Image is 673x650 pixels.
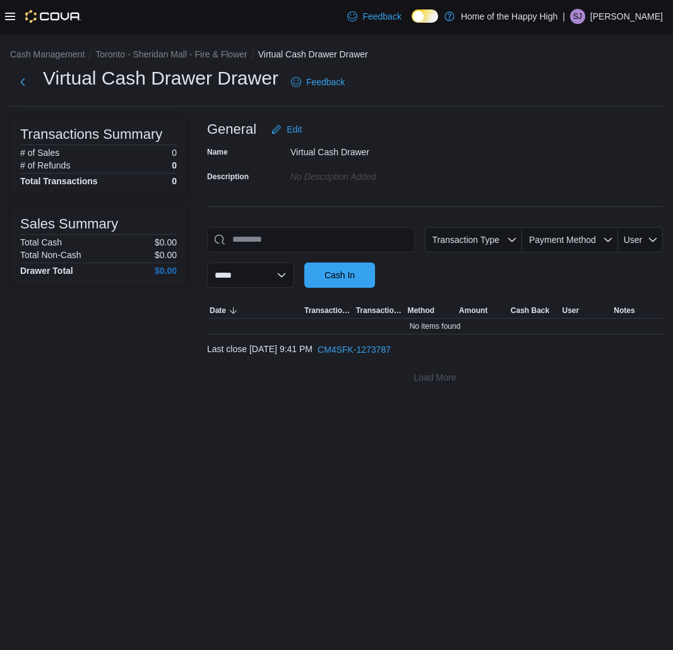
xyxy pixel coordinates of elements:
[155,266,177,276] h4: $0.00
[618,227,663,252] button: User
[207,365,663,390] button: Load More
[20,216,118,232] h3: Sales Summary
[529,235,596,245] span: Payment Method
[207,172,249,182] label: Description
[20,127,162,142] h3: Transactions Summary
[313,337,396,362] button: CM4SFK-1273787
[356,305,403,316] span: Transaction #
[456,303,508,318] button: Amount
[290,167,460,182] div: No Description added
[318,343,391,356] span: CM4SFK-1273787
[412,9,438,23] input: Dark Mode
[560,303,612,318] button: User
[459,305,487,316] span: Amount
[155,250,177,260] p: $0.00
[266,117,307,142] button: Edit
[414,371,456,384] span: Load More
[207,337,663,362] div: Last close [DATE] 9:41 PM
[287,123,302,136] span: Edit
[10,48,663,63] nav: An example of EuiBreadcrumbs
[207,122,256,137] h3: General
[563,305,580,316] span: User
[258,49,368,59] button: Virtual Cash Drawer Drawer
[410,321,461,331] span: No items found
[290,142,460,157] div: Virtual Cash Drawer
[10,49,85,59] button: Cash Management
[20,250,81,260] h6: Total Non-Cash
[590,9,663,24] p: [PERSON_NAME]
[155,237,177,247] p: $0.00
[522,227,618,252] button: Payment Method
[172,148,177,158] p: 0
[614,305,634,316] span: Notes
[20,148,59,158] h6: # of Sales
[354,303,405,318] button: Transaction #
[25,10,81,23] img: Cova
[461,9,557,24] p: Home of the Happy High
[302,303,354,318] button: Transaction Type
[286,69,350,95] a: Feedback
[10,69,35,95] button: Next
[172,160,177,170] p: 0
[425,227,522,252] button: Transaction Type
[405,303,456,318] button: Method
[432,235,499,245] span: Transaction Type
[207,303,302,318] button: Date
[20,266,73,276] h4: Drawer Total
[20,176,98,186] h4: Total Transactions
[304,263,375,288] button: Cash In
[508,303,560,318] button: Cash Back
[563,9,565,24] p: |
[306,76,345,88] span: Feedback
[407,305,434,316] span: Method
[325,269,355,281] span: Cash In
[207,227,415,252] input: This is a search bar. As you type, the results lower in the page will automatically filter.
[511,305,549,316] span: Cash Back
[210,305,226,316] span: Date
[95,49,247,59] button: Toronto - Sheridan Mall - Fire & Flower
[20,160,70,170] h6: # of Refunds
[207,147,228,157] label: Name
[304,305,351,316] span: Transaction Type
[342,4,406,29] a: Feedback
[362,10,401,23] span: Feedback
[43,66,278,91] h1: Virtual Cash Drawer Drawer
[20,237,62,247] h6: Total Cash
[172,176,177,186] h4: 0
[573,9,582,24] span: SJ
[570,9,585,24] div: Stephanie James Guadron
[611,303,663,318] button: Notes
[624,235,643,245] span: User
